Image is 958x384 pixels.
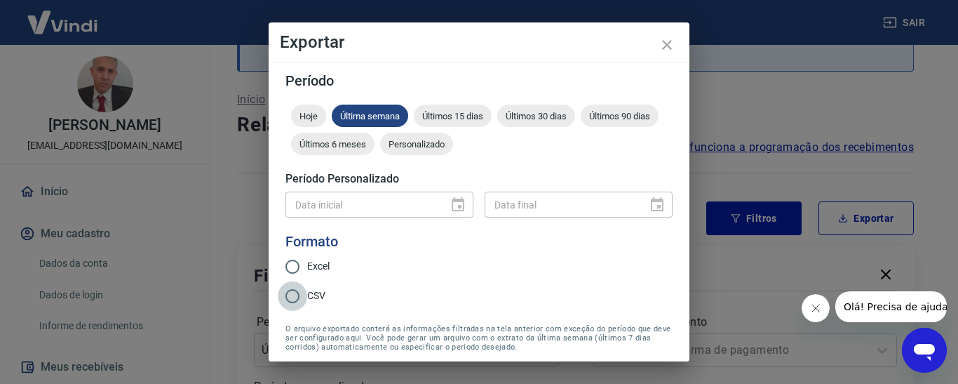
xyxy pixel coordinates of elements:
span: Últimos 30 dias [497,111,575,121]
div: Últimos 6 meses [291,133,375,155]
iframe: Fechar mensagem [802,294,830,322]
span: Excel [307,259,330,274]
div: Últimos 90 dias [581,105,659,127]
span: Hoje [291,111,326,121]
div: Hoje [291,105,326,127]
span: Últimos 15 dias [414,111,492,121]
div: Personalizado [380,133,453,155]
span: CSV [307,289,325,303]
div: Últimos 15 dias [414,105,492,127]
span: Últimos 6 meses [291,139,375,150]
span: Última semana [332,111,408,121]
span: O arquivo exportado conterá as informações filtradas na tela anterior com exceção do período que ... [285,324,673,352]
div: Últimos 30 dias [497,105,575,127]
span: Olá! Precisa de ajuda? [8,10,118,21]
legend: Formato [285,232,338,252]
button: close [650,28,684,62]
div: Última semana [332,105,408,127]
span: Personalizado [380,139,453,150]
iframe: Mensagem da empresa [835,291,947,322]
h5: Período Personalizado [285,172,673,186]
span: Últimos 90 dias [581,111,659,121]
iframe: Botão para abrir a janela de mensagens [902,328,947,373]
h4: Exportar [280,34,678,51]
input: DD/MM/YYYY [485,192,637,218]
input: DD/MM/YYYY [285,192,438,218]
h5: Período [285,74,673,88]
